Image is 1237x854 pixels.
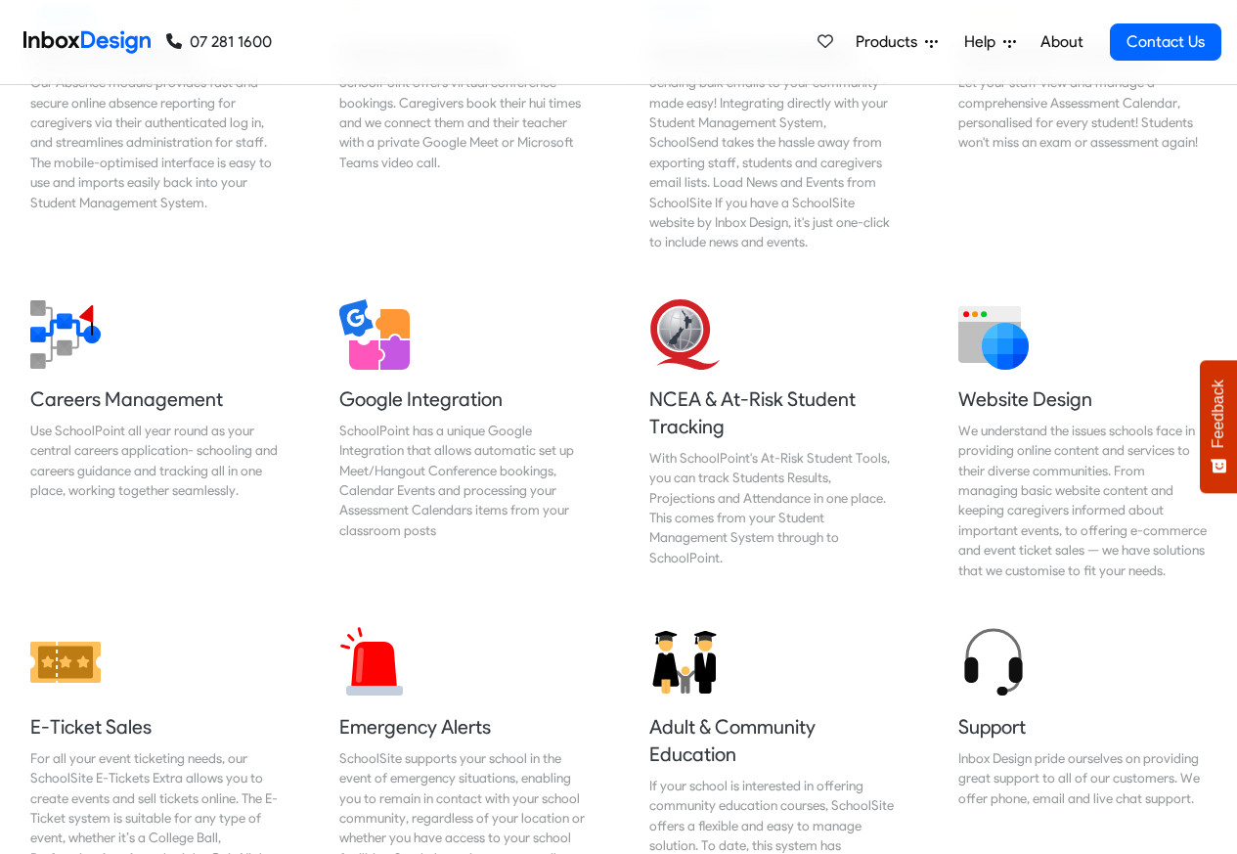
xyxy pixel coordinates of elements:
[339,421,588,540] div: SchoolPoint has a unique Google Integration that allows automatic set up Meet/Hangout Conference ...
[339,713,588,741] h5: Emergency Alerts
[649,448,898,567] div: With SchoolPoint's At-Risk Student Tools, you can track Students Results, Projections and Attenda...
[30,713,279,741] h5: E-Ticket Sales
[634,284,913,596] a: NCEA & At-Risk Student Tracking With SchoolPoint's At-Risk Student Tools, you can track Students ...
[166,30,272,54] a: 07 281 1600
[30,72,279,212] div: Our Absence module provides fast and secure online absence reporting for caregivers via their aut...
[324,284,603,596] a: Google Integration SchoolPoint has a unique Google Integration that allows automatic set up Meet/...
[958,385,1207,413] h5: Website Design
[339,627,410,697] img: 2022_01_12_icon_siren.svg
[848,22,946,62] a: Products
[958,748,1207,808] div: Inbox Design pride ourselves on providing great support to all of our customers. We offer phone, ...
[339,299,410,370] img: 2022_01_13_icon_google_integration.svg
[1210,380,1227,448] span: Feedback
[1110,23,1221,61] a: Contact Us
[649,72,898,252] div: Sending bulk emails to your community - made easy! Integrating directly with your Student Managem...
[1200,360,1237,493] button: Feedback - Show survey
[964,30,1003,54] span: Help
[958,627,1029,697] img: 2022_01_12_icon_headset.svg
[958,299,1029,370] img: 2022_01_12_icon_website.svg
[956,22,1024,62] a: Help
[30,627,101,697] img: 2022_01_12_icon_ticket.svg
[30,385,279,413] h5: Careers Management
[1035,22,1088,62] a: About
[943,284,1222,596] a: Website Design We understand the issues schools face in providing online content and services to ...
[856,30,925,54] span: Products
[649,299,720,370] img: 2022_01_13_icon_nzqa.svg
[958,421,1207,580] div: We understand the issues schools face in providing online content and services to their diverse c...
[958,72,1207,153] div: Let your staff view and manage a comprehensive Assessment Calendar, personalised for every studen...
[649,385,898,440] h5: NCEA & At-Risk Student Tracking
[30,299,101,370] img: 2022_01_13_icon_career_management.svg
[958,713,1207,741] h5: Support
[339,385,588,413] h5: Google Integration
[649,713,898,768] h5: Adult & Community Education
[339,72,588,172] div: SchoolPoint offers virtual conference bookings. Caregivers book their hui times and we connect th...
[30,421,279,501] div: Use SchoolPoint all year round as your central careers application- schooling and careers guidanc...
[649,627,720,697] img: 2022_01_12_icon_adult_education.svg
[15,284,294,596] a: Careers Management Use SchoolPoint all year round as your central careers application- schooling ...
